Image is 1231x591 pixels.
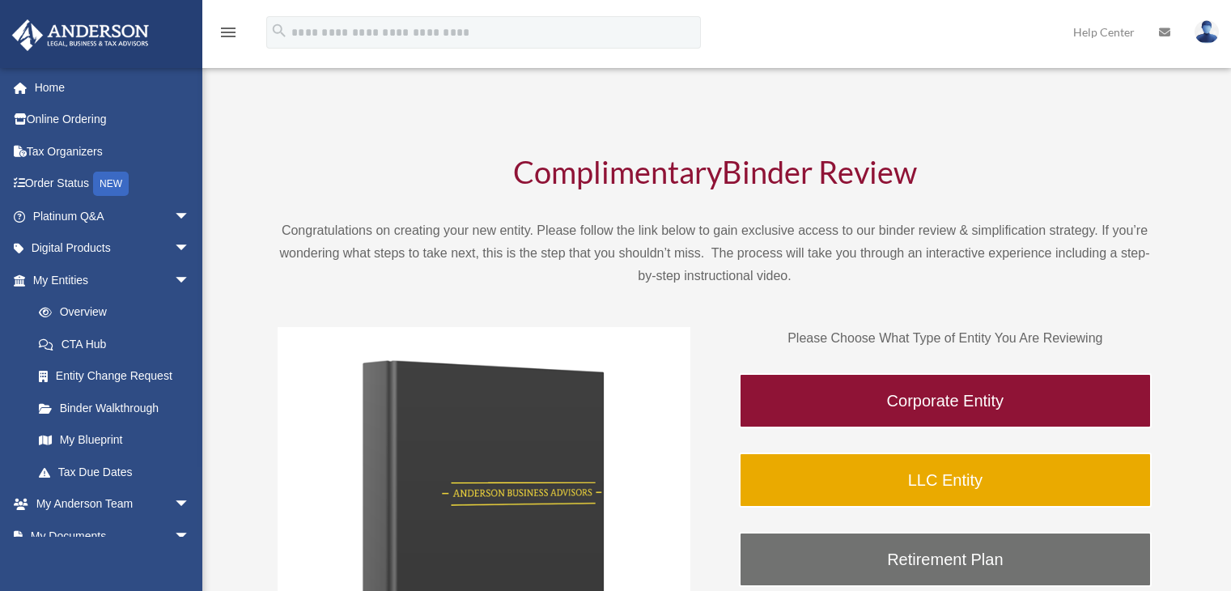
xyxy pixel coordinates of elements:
a: Entity Change Request [23,360,214,393]
span: arrow_drop_down [174,232,206,266]
p: Congratulations on creating your new entity. Please follow the link below to gain exclusive acces... [278,219,1152,287]
a: My Entitiesarrow_drop_down [11,264,214,296]
a: Binder Walkthrough [23,392,206,424]
a: Tax Organizers [11,135,214,168]
a: menu [219,28,238,42]
a: Home [11,71,214,104]
a: Order StatusNEW [11,168,214,201]
a: My Blueprint [23,424,214,457]
span: arrow_drop_down [174,264,206,297]
span: arrow_drop_down [174,200,206,233]
a: My Anderson Teamarrow_drop_down [11,488,214,521]
p: Please Choose What Type of Entity You Are Reviewing [739,327,1152,350]
div: NEW [93,172,129,196]
span: arrow_drop_down [174,520,206,553]
a: LLC Entity [739,453,1152,508]
a: Retirement Plan [739,532,1152,587]
span: Complimentary [513,153,722,190]
a: Tax Due Dates [23,456,214,488]
a: Corporate Entity [739,373,1152,428]
a: Online Ordering [11,104,214,136]
a: Digital Productsarrow_drop_down [11,232,214,265]
a: Platinum Q&Aarrow_drop_down [11,200,214,232]
i: menu [219,23,238,42]
img: Anderson Advisors Platinum Portal [7,19,154,51]
a: Overview [23,296,214,329]
a: CTA Hub [23,328,214,360]
span: Binder Review [722,153,917,190]
i: search [270,22,288,40]
a: My Documentsarrow_drop_down [11,520,214,552]
img: User Pic [1195,20,1219,44]
span: arrow_drop_down [174,488,206,521]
